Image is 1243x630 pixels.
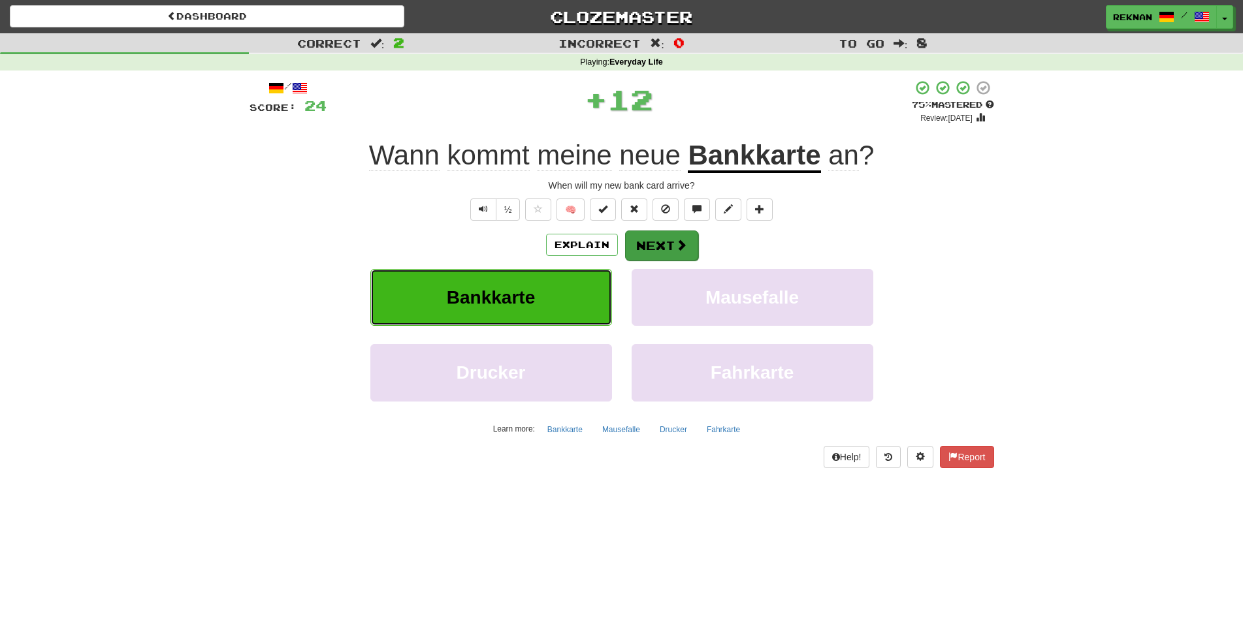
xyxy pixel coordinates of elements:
[590,198,616,221] button: Set this sentence to 100% Mastered (alt+m)
[457,362,526,383] span: Drucker
[609,57,663,67] strong: Everyday Life
[916,35,928,50] span: 8
[297,37,361,50] span: Correct
[705,287,799,307] span: Mausefalle
[747,198,773,221] button: Add to collection (alt+a)
[653,420,694,439] button: Drucker
[821,140,875,171] span: ?
[370,38,385,49] span: :
[653,198,679,221] button: Ignore sentence (alt+i)
[700,420,747,439] button: Fahrkarte
[688,140,820,173] u: Bankkarte
[632,344,873,401] button: Fahrkarte
[632,269,873,326] button: Mausefalle
[496,198,521,221] button: ½
[370,344,612,401] button: Drucker
[369,140,440,171] span: Wann
[715,198,741,221] button: Edit sentence (alt+d)
[525,198,551,221] button: Favorite sentence (alt+f)
[558,37,641,50] span: Incorrect
[1181,10,1187,20] span: /
[546,234,618,256] button: Explain
[839,37,884,50] span: To go
[920,114,973,123] small: Review: [DATE]
[424,5,818,28] a: Clozemaster
[585,80,607,119] span: +
[250,179,994,192] div: When will my new bank card arrive?
[595,420,647,439] button: Mausefalle
[10,5,404,27] a: Dashboard
[650,38,664,49] span: :
[447,140,530,171] span: kommt
[250,80,327,96] div: /
[393,35,404,50] span: 2
[250,102,297,113] span: Score:
[894,38,908,49] span: :
[537,140,611,171] span: meine
[493,424,535,433] small: Learn more:
[607,83,653,116] span: 12
[912,99,931,110] span: 75 %
[1106,5,1217,29] a: Reknan /
[468,198,521,221] div: Text-to-speech controls
[828,140,859,171] span: an
[684,198,710,221] button: Discuss sentence (alt+u)
[1113,11,1152,23] span: Reknan
[557,198,585,221] button: 🧠
[540,420,590,439] button: Bankkarte
[304,97,327,114] span: 24
[912,99,994,111] div: Mastered
[876,446,901,468] button: Round history (alt+y)
[470,198,496,221] button: Play sentence audio (ctl+space)
[673,35,685,50] span: 0
[621,198,647,221] button: Reset to 0% Mastered (alt+r)
[711,362,794,383] span: Fahrkarte
[370,269,612,326] button: Bankkarte
[940,446,993,468] button: Report
[447,287,535,307] span: Bankkarte
[625,230,698,260] button: Next
[824,446,870,468] button: Help!
[619,140,680,171] span: neue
